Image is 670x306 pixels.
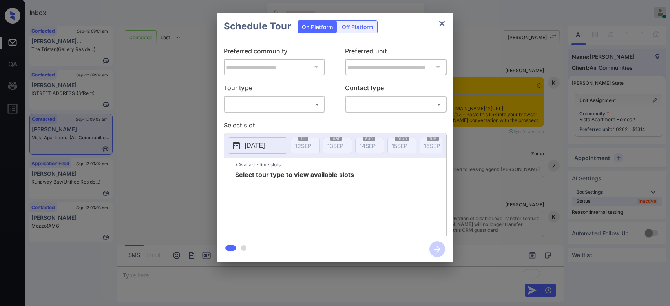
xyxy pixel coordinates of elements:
[217,13,298,40] h2: Schedule Tour
[224,120,447,133] p: Select slot
[298,21,337,33] div: On Platform
[345,46,447,59] p: Preferred unit
[224,83,325,96] p: Tour type
[434,16,450,31] button: close
[228,137,287,154] button: [DATE]
[224,46,325,59] p: Preferred community
[338,21,377,33] div: Off Platform
[235,171,354,234] span: Select tour type to view available slots
[245,141,265,150] p: [DATE]
[235,158,446,171] p: *Available time slots
[345,83,447,96] p: Contact type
